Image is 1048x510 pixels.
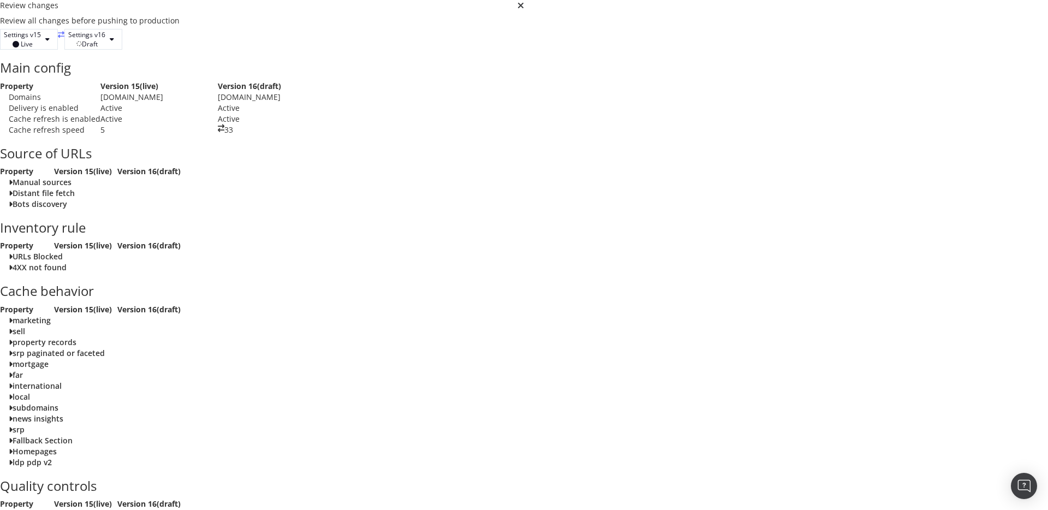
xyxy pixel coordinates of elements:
[100,92,218,103] td: [DOMAIN_NAME]
[218,124,335,135] div: 33
[218,81,335,92] th: Version 16 ( draft )
[218,114,335,124] td: Active
[54,499,117,509] th: Version 15 ( live )
[100,114,218,124] td: Active
[117,240,181,251] th: Version 16 ( draft )
[54,304,117,315] th: Version 15 ( live )
[117,499,181,509] th: Version 16 ( draft )
[1011,473,1037,499] div: Open Intercom Messenger
[68,39,105,49] div: Draft
[4,39,41,49] div: Live
[117,304,181,315] th: Version 16 ( draft )
[4,30,41,39] div: Settings v15
[218,92,335,103] td: [DOMAIN_NAME]
[100,103,218,114] td: Active
[117,166,181,177] th: Version 16 ( draft )
[100,81,218,92] th: Version 15 ( live )
[68,30,105,39] div: Settings v16
[218,103,335,114] td: Active
[100,124,218,135] td: 5
[64,29,122,50] button: Settings v16Draft
[54,166,117,177] th: Version 15 ( live )
[54,240,117,251] th: Version 15 ( live )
